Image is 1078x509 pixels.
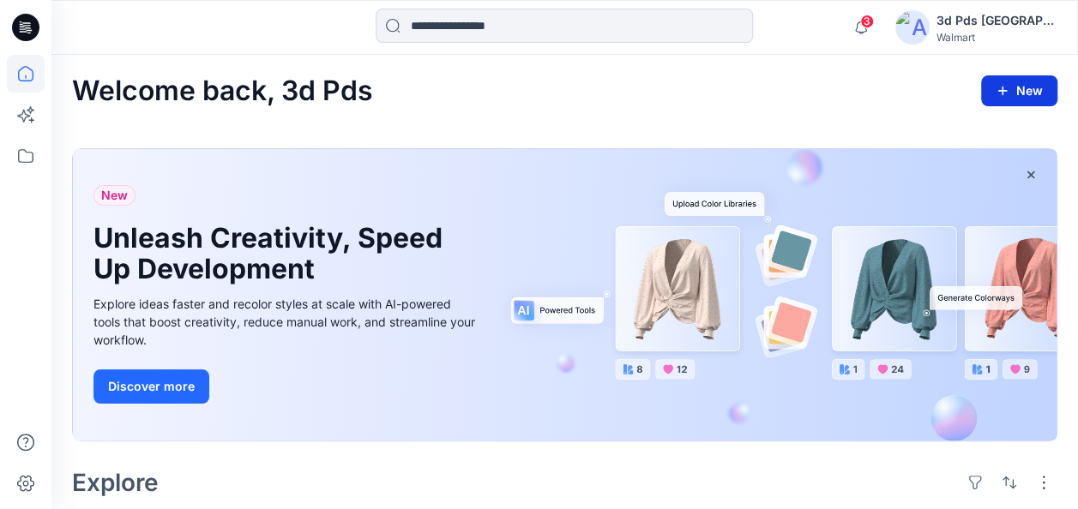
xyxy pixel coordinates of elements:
[93,369,479,404] a: Discover more
[72,75,373,107] h2: Welcome back, 3d Pds
[93,369,209,404] button: Discover more
[860,15,874,28] span: 3
[72,469,159,496] h2: Explore
[981,75,1057,106] button: New
[936,10,1057,31] div: 3d Pds [GEOGRAPHIC_DATA]
[93,295,479,349] div: Explore ideas faster and recolor styles at scale with AI-powered tools that boost creativity, red...
[101,185,128,206] span: New
[93,223,454,284] h1: Unleash Creativity, Speed Up Development
[936,31,1057,44] div: Walmart
[895,10,930,45] img: avatar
